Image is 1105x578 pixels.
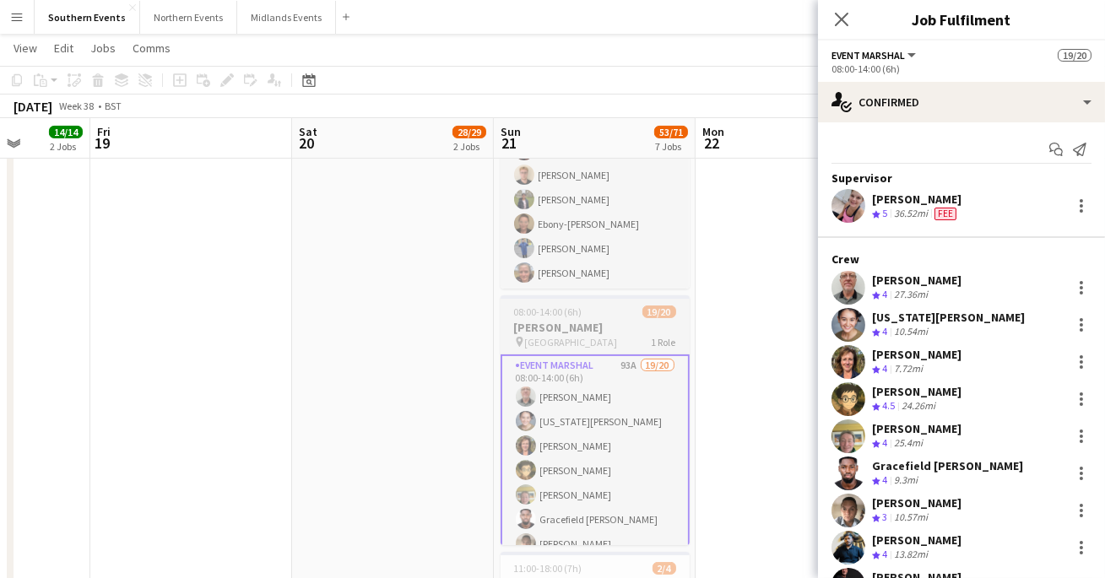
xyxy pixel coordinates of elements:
a: Comms [126,37,177,59]
span: 08:00-14:00 (6h) [514,305,582,318]
div: 13.82mi [891,548,931,562]
div: [PERSON_NAME] [872,347,961,362]
a: View [7,37,44,59]
div: [PERSON_NAME] [872,192,961,207]
div: 25.4mi [891,436,926,451]
div: Crew [818,251,1105,267]
span: 28/29 [452,126,486,138]
span: 19/20 [1058,49,1091,62]
div: 9.3mi [891,473,921,488]
a: Edit [47,37,80,59]
span: 11:00-18:00 (7h) [514,562,582,575]
app-job-card: 07:30-15:30 (8h)11/11Corporate - WiPro 5k [GEOGRAPHIC_DATA]1 Role[PERSON_NAME][PERSON_NAME][PERSO... [501,39,690,289]
div: 2 Jobs [50,140,82,153]
span: Edit [54,41,73,56]
h3: Job Fulfilment [818,8,1105,30]
span: Sat [299,124,317,139]
span: Jobs [90,41,116,56]
span: 19/20 [642,305,676,318]
span: View [14,41,37,56]
div: [PERSON_NAME] [872,273,961,288]
span: 21 [498,133,521,153]
span: [GEOGRAPHIC_DATA] [525,336,618,348]
div: Crew has different fees then in role [931,207,960,221]
div: 27.36mi [891,288,931,302]
div: BST [105,100,122,112]
div: 7.72mi [891,362,926,376]
span: 53/71 [654,126,688,138]
span: 14/14 [49,126,83,138]
span: 4.5 [882,399,895,412]
div: Gracefield [PERSON_NAME] [872,458,1023,473]
button: Midlands Events [237,1,336,34]
div: [PERSON_NAME] [872,532,961,548]
span: Mon [702,124,724,139]
div: [PERSON_NAME] [872,495,961,510]
div: 7 Jobs [655,140,687,153]
div: Confirmed [818,82,1105,122]
div: 10.57mi [891,510,931,525]
span: 4 [882,325,887,338]
span: Fee [934,208,956,220]
span: Fri [97,124,111,139]
button: Northern Events [140,1,237,34]
div: [PERSON_NAME] [872,421,961,436]
h3: [PERSON_NAME] [501,320,690,335]
div: [PERSON_NAME] [872,384,961,399]
span: Week 38 [56,100,98,112]
a: Jobs [84,37,122,59]
div: [US_STATE][PERSON_NAME] [872,310,1025,325]
span: 4 [882,548,887,560]
div: 2 Jobs [453,140,485,153]
span: 22 [700,133,724,153]
div: 08:00-14:00 (6h) [831,62,1091,75]
button: Southern Events [35,1,140,34]
span: 4 [882,362,887,375]
span: 4 [882,436,887,449]
div: 10.54mi [891,325,931,339]
span: 4 [882,288,887,300]
app-job-card: 08:00-14:00 (6h)19/20[PERSON_NAME] [GEOGRAPHIC_DATA]1 RoleEvent Marshal93A19/2008:00-14:00 (6h)[P... [501,295,690,545]
span: 20 [296,133,317,153]
span: Comms [133,41,171,56]
div: [DATE] [14,98,52,115]
span: 2/4 [653,562,676,575]
span: Sun [501,124,521,139]
span: 3 [882,510,887,523]
span: Event Marshal [831,49,905,62]
button: Event Marshal [831,49,918,62]
div: 36.52mi [891,207,931,221]
span: 19 [95,133,111,153]
div: Supervisor [818,170,1105,186]
div: 24.26mi [898,399,939,413]
span: 4 [882,473,887,486]
span: 5 [882,207,887,219]
span: 1 Role [652,336,676,348]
